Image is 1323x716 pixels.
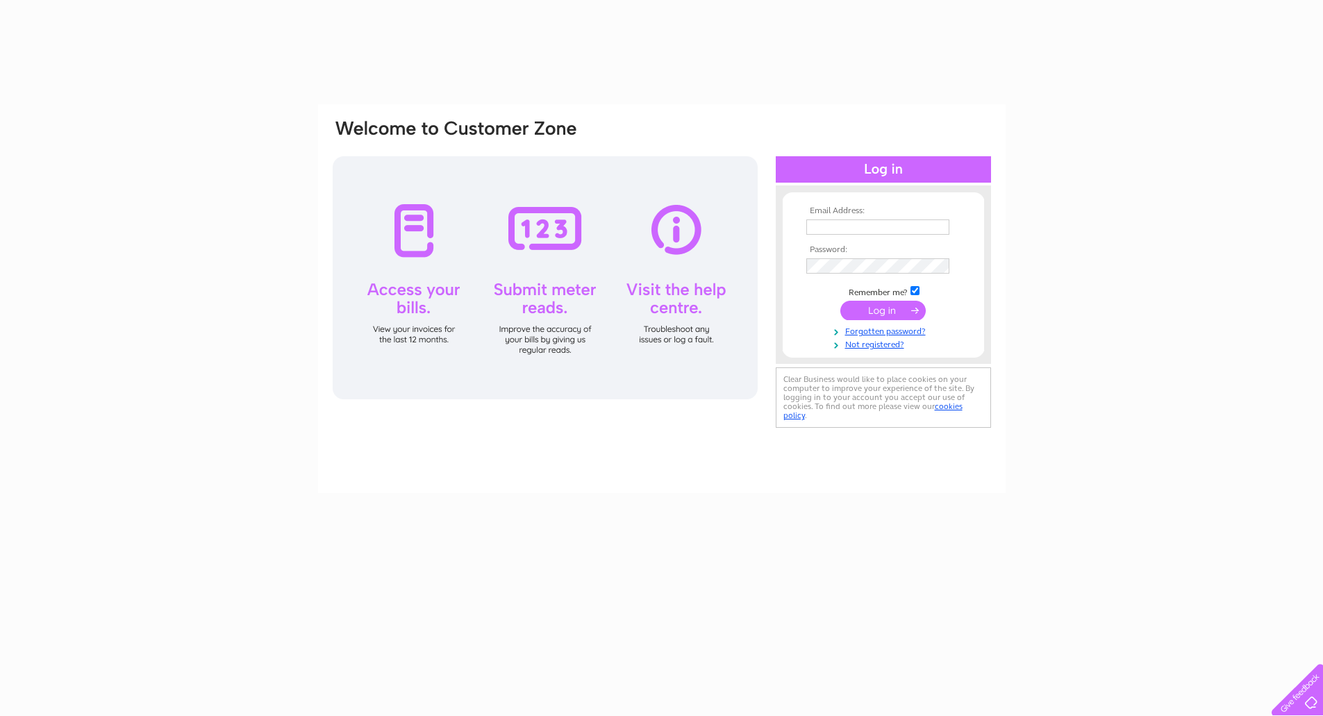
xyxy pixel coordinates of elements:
[803,245,964,255] th: Password:
[783,401,963,420] a: cookies policy
[803,284,964,298] td: Remember me?
[806,324,964,337] a: Forgotten password?
[806,337,964,350] a: Not registered?
[840,301,926,320] input: Submit
[776,367,991,428] div: Clear Business would like to place cookies on your computer to improve your experience of the sit...
[803,206,964,216] th: Email Address:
